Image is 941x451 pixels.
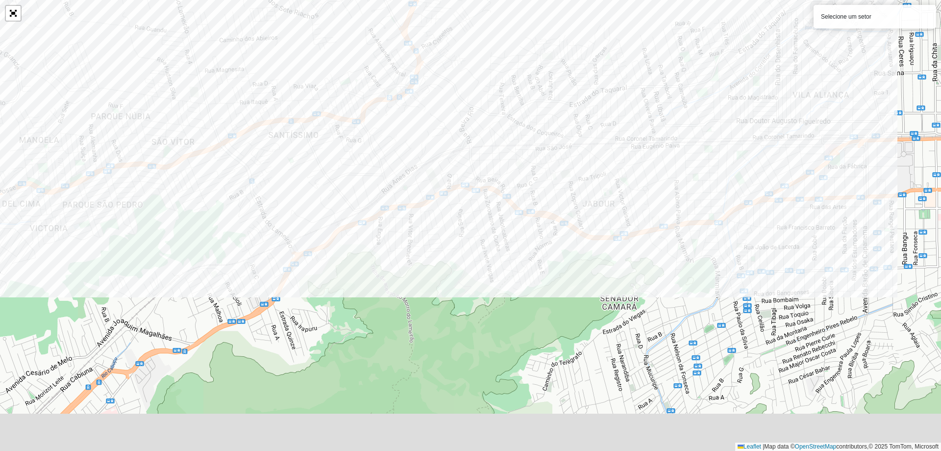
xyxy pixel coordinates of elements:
a: Abrir mapa em tela cheia [6,6,21,21]
a: Leaflet [738,443,761,450]
div: Map data © contributors,© 2025 TomTom, Microsoft [735,443,941,451]
span: | [763,443,764,450]
div: Selecione um setor [814,5,936,28]
a: OpenStreetMap [795,443,837,450]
